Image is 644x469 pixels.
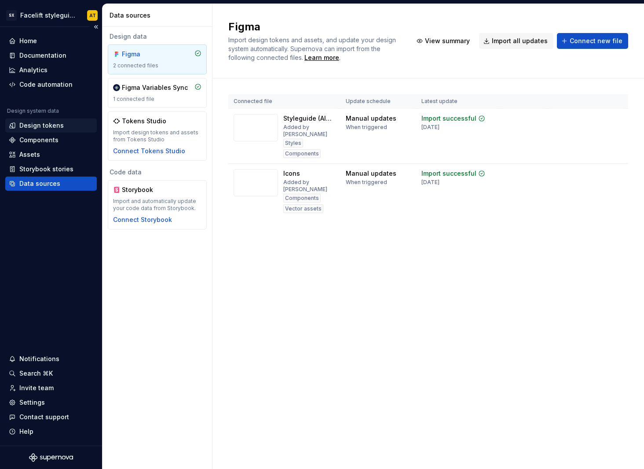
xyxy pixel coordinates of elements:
th: Latest update [416,94,500,109]
a: StorybookImport and automatically update your code data from Storybook.Connect Storybook [108,180,207,229]
div: Import and automatically update your code data from Storybook. [113,198,201,212]
th: Connected file [228,94,340,109]
div: Data sources [19,179,60,188]
button: SXFacelift styleguideAT [2,6,100,25]
a: Documentation [5,48,97,63]
div: Added by [PERSON_NAME] [283,179,335,193]
div: Notifications [19,355,59,363]
div: Manual updates [346,169,396,178]
div: Code automation [19,80,73,89]
div: Styleguide (Alpha) [283,114,335,123]
div: When triggered [346,179,387,186]
div: Import design tokens and assets from Tokens Studio [113,129,201,143]
div: Added by [PERSON_NAME] [283,124,335,138]
button: Help [5,425,97,439]
a: Storybook stories [5,162,97,176]
div: Search ⌘K [19,369,53,378]
button: Connect new file [557,33,628,49]
button: View summary [412,33,476,49]
span: View summary [425,37,470,45]
div: Home [19,37,37,45]
div: Help [19,427,33,436]
div: [DATE] [421,179,439,186]
button: Collapse sidebar [90,21,102,33]
a: Settings [5,395,97,410]
a: Home [5,34,97,48]
div: Settings [19,398,45,407]
div: Analytics [19,66,48,74]
span: Connect new file [570,37,622,45]
div: Design data [108,32,207,41]
div: 1 connected file [113,96,201,103]
div: [DATE] [421,124,439,131]
button: Connect Tokens Studio [113,147,185,155]
div: Assets [19,150,40,159]
div: Code data [108,168,207,177]
div: Icons [283,169,300,178]
div: Contact support [19,413,69,421]
div: Invite team [19,384,54,392]
a: Assets [5,148,97,162]
div: Manual updates [346,114,396,123]
a: Data sources [5,177,97,191]
a: Code automation [5,78,97,92]
a: Components [5,133,97,147]
div: Import successful [421,169,476,178]
button: Notifications [5,352,97,366]
div: Vector assets [283,204,323,213]
div: Components [19,136,59,144]
a: Tokens StudioImport design tokens and assets from Tokens StudioConnect Tokens Studio [108,111,207,161]
div: When triggered [346,124,387,131]
th: Update schedule [340,94,416,109]
div: Tokens Studio [122,117,166,126]
h2: Figma [228,20,402,34]
div: Figma Variables Sync [122,83,188,92]
div: Facelift styleguide [20,11,77,20]
a: Figma Variables Sync1 connected file [108,78,207,108]
div: 2 connected files [113,62,201,69]
div: SX [6,10,17,21]
div: Documentation [19,51,66,60]
div: Design tokens [19,121,64,130]
a: Invite team [5,381,97,395]
button: Search ⌘K [5,366,97,380]
a: Learn more [304,53,339,62]
svg: Supernova Logo [29,453,73,462]
div: Data sources [110,11,209,20]
div: Components [283,194,321,203]
button: Contact support [5,410,97,424]
div: Figma [122,50,164,59]
span: Import design tokens and assets, and update your design system automatically. Supernova can impor... [228,36,398,61]
span: Import all updates [492,37,548,45]
a: Analytics [5,63,97,77]
button: Import all updates [479,33,553,49]
div: Storybook [122,185,164,194]
a: Figma2 connected files [108,44,207,74]
div: Import successful [421,114,476,123]
div: Styles [283,139,303,148]
span: . [303,55,340,61]
div: Design system data [7,107,59,114]
div: Components [283,149,321,158]
button: Connect Storybook [113,215,172,224]
div: Storybook stories [19,165,73,174]
a: Design tokens [5,118,97,133]
div: AT [89,12,96,19]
